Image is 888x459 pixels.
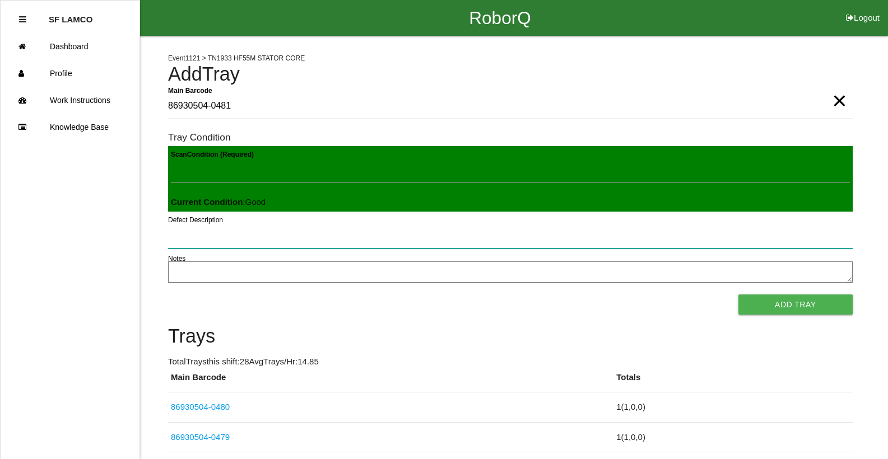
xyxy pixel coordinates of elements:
a: 86930504-0480 [171,402,230,411]
th: Main Barcode [168,371,613,392]
span: Event 1121 > TN1933 HF55M STATOR CORE [168,54,305,62]
a: 86930504-0479 [171,432,230,442]
span: Clear Input [832,78,847,101]
h4: Trays [168,326,853,347]
a: Dashboard [1,33,140,60]
td: 1 ( 1 , 0 , 0 ) [613,392,852,423]
label: Notes [168,254,185,264]
div: Close [19,6,26,33]
a: Work Instructions [1,87,140,114]
label: Defect Description [168,215,223,225]
a: Profile [1,60,140,87]
span: : Good [171,197,266,207]
button: Add Tray [738,294,853,315]
p: Total Trays this shift: 28 Avg Trays /Hr: 14.85 [168,355,853,368]
input: Required [168,93,853,119]
b: Scan Condition (Required) [171,151,254,158]
b: Current Condition [171,197,243,207]
h6: Tray Condition [168,132,853,143]
h4: Add Tray [168,64,853,85]
p: SF LAMCO [49,6,92,24]
th: Totals [613,371,852,392]
a: Knowledge Base [1,114,140,140]
b: Main Barcode [168,86,212,94]
td: 1 ( 1 , 0 , 0 ) [613,422,852,452]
